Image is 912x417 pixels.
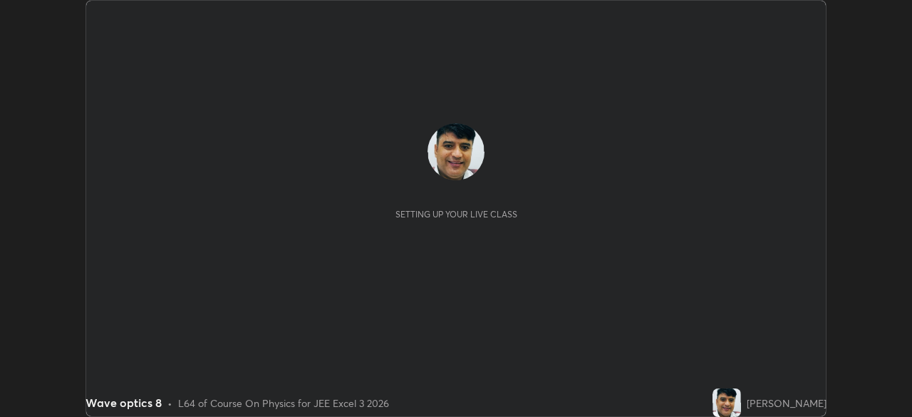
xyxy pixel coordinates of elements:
div: Setting up your live class [395,209,517,220]
div: Wave optics 8 [85,394,162,411]
div: • [167,396,172,411]
img: 73d9ada1c36b40ac94577590039f5e87.jpg [427,123,484,180]
img: 73d9ada1c36b40ac94577590039f5e87.jpg [712,388,741,417]
div: [PERSON_NAME] [747,396,826,411]
div: L64 of Course On Physics for JEE Excel 3 2026 [178,396,389,411]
